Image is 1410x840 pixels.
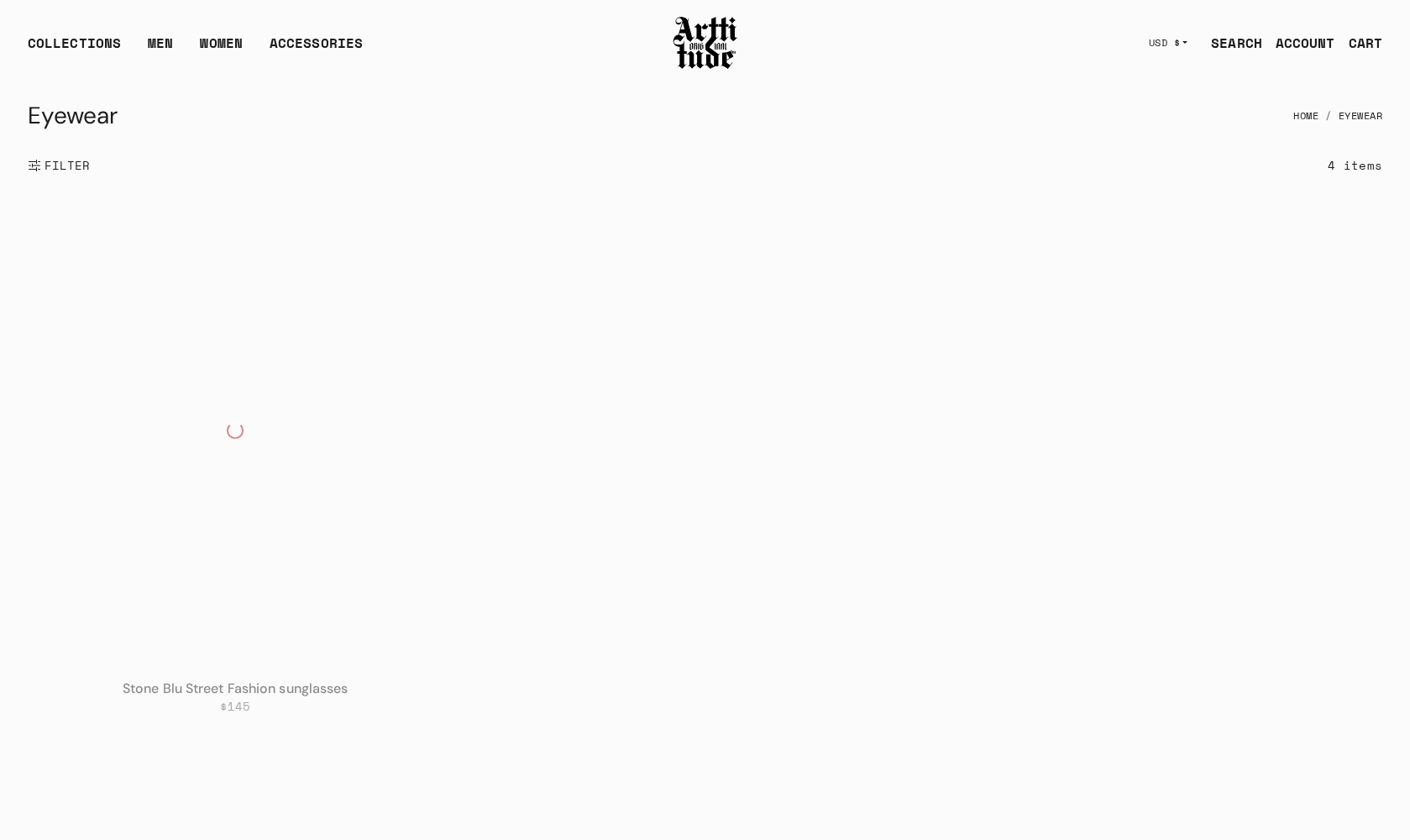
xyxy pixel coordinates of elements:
[41,157,91,174] span: FILTER
[1149,36,1181,50] span: USD $
[200,33,243,66] a: WOMEN
[1198,26,1262,60] a: SEARCH
[148,33,173,66] a: MEN
[220,699,251,714] span: $145
[28,33,121,66] div: COLLECTIONS
[28,96,118,136] h1: Eyewear
[1349,33,1382,53] div: CART
[1318,97,1382,134] li: Eyewear
[1139,24,1198,61] button: USD $
[270,33,363,66] div: ACCESSORIES
[14,33,376,66] ul: Main navigation
[1293,97,1318,134] a: Home
[1262,26,1335,60] a: ACCOUNT
[1,196,469,664] a: Stone Blu Street Fashion sunglassesStone Blu Street Fashion sunglasses
[123,680,349,697] a: Stone Blu Street Fashion sunglasses
[28,147,91,184] button: Show filters
[1328,155,1382,175] div: 4 items
[1335,26,1382,60] a: Open cart
[672,14,739,71] img: Arttitude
